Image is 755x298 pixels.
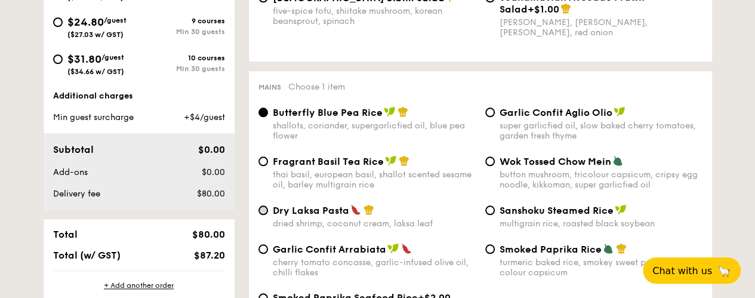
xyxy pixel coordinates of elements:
[288,82,345,92] span: Choose 1 item
[500,107,612,118] span: Garlic Confit Aglio Olio
[67,67,124,76] span: ($34.66 w/ GST)
[273,219,476,229] div: dried shrimp, coconut cream, laksa leaf
[53,281,225,290] div: + Add another order
[500,219,702,229] div: multigrain rice, roasted black soybean
[258,205,268,215] input: Dry Laksa Pastadried shrimp, coconut cream, laksa leaf
[387,243,399,254] img: icon-vegan.f8ff3823.svg
[53,17,63,27] input: $24.80/guest($27.03 w/ GST)9 coursesMin 30 guests
[192,229,224,240] span: $80.00
[500,156,611,167] span: Wok Tossed Chow Mein
[612,155,623,166] img: icon-vegetarian.fe4039eb.svg
[273,6,476,26] div: five-spice tofu, shiitake mushroom, korean beansprout, spinach
[258,156,268,166] input: Fragrant Basil Tea Ricethai basil, european basil, shallot scented sesame oil, barley multigrain ...
[485,156,495,166] input: Wok Tossed Chow Meinbutton mushroom, tricolour capsicum, cripsy egg noodle, kikkoman, super garli...
[201,167,224,177] span: $0.00
[258,244,268,254] input: Garlic Confit Arrabiatacherry tomato concasse, garlic-infused olive oil, chilli flakes
[485,244,495,254] input: Smoked Paprika Riceturmeric baked rice, smokey sweet paprika, tri-colour capsicum
[385,155,397,166] img: icon-vegan.f8ff3823.svg
[560,3,571,14] img: icon-chef-hat.a58ddaea.svg
[101,53,124,62] span: /guest
[53,250,121,261] span: Total (w/ GST)
[485,205,495,215] input: Sanshoku Steamed Ricemultigrain rice, roasted black soybean
[485,107,495,117] input: Garlic Confit Aglio Oliosuper garlicfied oil, slow baked cherry tomatoes, garden fresh thyme
[717,264,731,278] span: 🦙
[193,250,224,261] span: $87.20
[500,17,702,38] div: [PERSON_NAME], [PERSON_NAME], [PERSON_NAME], red onion
[500,121,702,141] div: super garlicfied oil, slow baked cherry tomatoes, garden fresh thyme
[139,54,225,62] div: 10 courses
[53,90,225,102] div: Additional charges
[53,229,78,240] span: Total
[183,112,224,122] span: +$4/guest
[401,243,412,254] img: icon-spicy.37a8142b.svg
[399,155,409,166] img: icon-chef-hat.a58ddaea.svg
[67,16,104,29] span: $24.80
[643,257,741,284] button: Chat with us🦙
[616,243,627,254] img: icon-chef-hat.a58ddaea.svg
[104,16,127,24] span: /guest
[500,257,702,278] div: turmeric baked rice, smokey sweet paprika, tri-colour capsicum
[196,189,224,199] span: $80.00
[384,106,396,117] img: icon-vegan.f8ff3823.svg
[53,189,100,199] span: Delivery fee
[500,205,614,216] span: Sanshoku Steamed Rice
[258,83,281,91] span: Mains
[273,257,476,278] div: cherry tomato concasse, garlic-infused olive oil, chilli flakes
[139,64,225,73] div: Min 30 guests
[615,204,627,215] img: icon-vegan.f8ff3823.svg
[397,106,408,117] img: icon-chef-hat.a58ddaea.svg
[53,144,94,155] span: Subtotal
[139,17,225,25] div: 9 courses
[528,4,559,15] span: +$1.00
[614,106,625,117] img: icon-vegan.f8ff3823.svg
[350,204,361,215] img: icon-spicy.37a8142b.svg
[652,265,712,277] span: Chat with us
[273,107,383,118] span: Butterfly Blue Pea Rice
[500,244,602,255] span: Smoked Paprika Rice
[67,53,101,66] span: $31.80
[258,107,268,117] input: Butterfly Blue Pea Riceshallots, coriander, supergarlicfied oil, blue pea flower
[500,170,702,190] div: button mushroom, tricolour capsicum, cripsy egg noodle, kikkoman, super garlicfied oil
[273,121,476,141] div: shallots, coriander, supergarlicfied oil, blue pea flower
[53,112,134,122] span: Min guest surcharge
[273,170,476,190] div: thai basil, european basil, shallot scented sesame oil, barley multigrain rice
[273,156,384,167] span: Fragrant Basil Tea Rice
[198,144,224,155] span: $0.00
[53,54,63,64] input: $31.80/guest($34.66 w/ GST)10 coursesMin 30 guests
[603,243,614,254] img: icon-vegetarian.fe4039eb.svg
[67,30,124,39] span: ($27.03 w/ GST)
[139,27,225,36] div: Min 30 guests
[273,244,386,255] span: Garlic Confit Arrabiata
[273,205,349,216] span: Dry Laksa Pasta
[53,167,88,177] span: Add-ons
[363,204,374,215] img: icon-chef-hat.a58ddaea.svg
